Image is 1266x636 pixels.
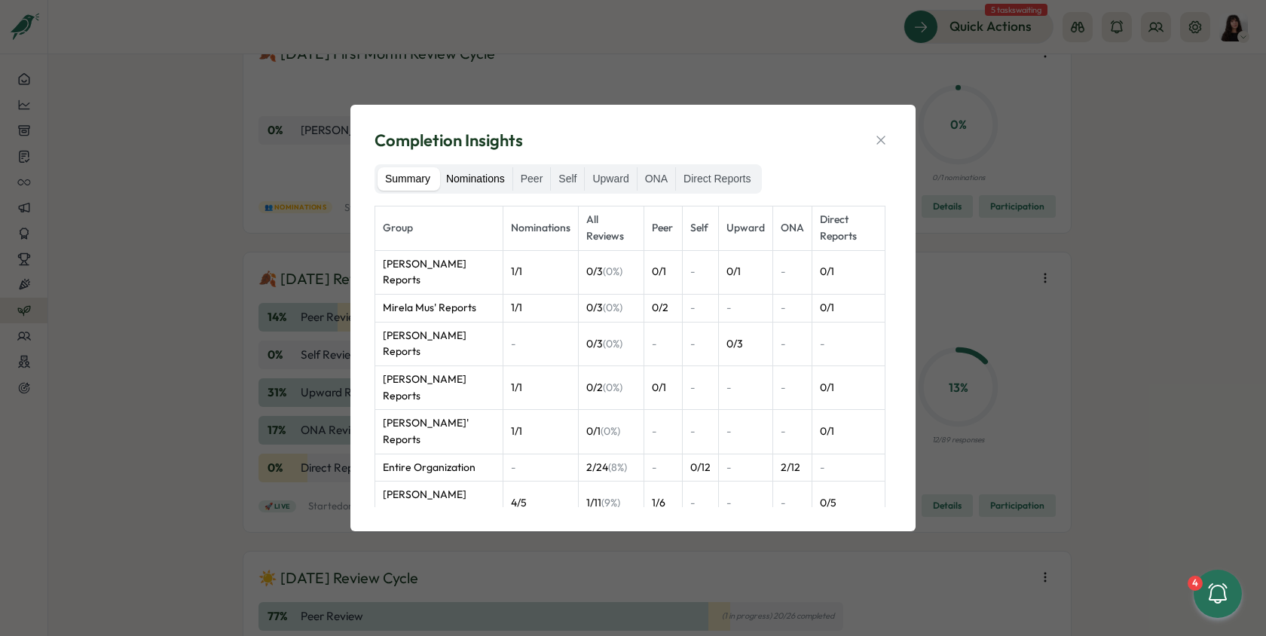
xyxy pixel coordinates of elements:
td: - [718,410,772,454]
div: 4 [1188,576,1203,591]
td: 0 / 2 [578,366,644,410]
td: [PERSON_NAME] Reports [375,250,503,294]
span: (8%) [608,460,627,474]
td: 0 / 3 [718,322,772,365]
td: - [772,366,812,410]
td: - [644,454,682,482]
span: (0%) [603,264,622,278]
td: 0 / 3 [578,322,644,365]
td: - [682,250,718,294]
label: ONA [638,167,675,191]
td: 0 / 3 [578,250,644,294]
td: - [682,322,718,365]
span: (9%) [601,496,620,509]
button: 4 [1194,570,1242,618]
th: All Reviews [578,206,644,250]
td: - [772,482,812,525]
td: 0 / 1 [812,366,885,410]
td: 0 / 1 [812,250,885,294]
td: 4 / 5 [503,482,578,525]
td: - [772,294,812,322]
td: 2 / 12 [772,454,812,482]
td: 1 / 6 [644,482,682,525]
th: Upward [718,206,772,250]
span: (0%) [603,381,622,394]
td: Entire Organization [375,454,503,482]
td: - [812,322,885,365]
label: Self [551,167,584,191]
td: - [772,250,812,294]
td: 0 / 1 [644,250,682,294]
td: 1 / 1 [503,366,578,410]
td: 0 / 3 [578,294,644,322]
td: 0 / 2 [644,294,682,322]
td: 0 / 1 [812,294,885,322]
td: 0 / 5 [812,482,885,525]
td: - [503,454,578,482]
td: [PERSON_NAME] Reports [375,482,503,525]
td: 0 / 1 [644,366,682,410]
td: 1 / 11 [578,482,644,525]
td: - [812,454,885,482]
label: Summary [378,167,438,191]
td: [PERSON_NAME] Reports [375,322,503,365]
th: Group [375,206,503,250]
th: Self [682,206,718,250]
label: Peer [513,167,551,191]
td: [PERSON_NAME] Reports [375,366,503,410]
th: Direct Reports [812,206,885,250]
td: - [682,366,718,410]
td: [PERSON_NAME]' Reports [375,410,503,454]
td: 2 / 24 [578,454,644,482]
td: - [718,294,772,322]
td: - [503,322,578,365]
td: - [644,410,682,454]
td: 0 / 12 [682,454,718,482]
td: 1 / 1 [503,294,578,322]
td: 1 / 1 [503,250,578,294]
td: - [718,366,772,410]
td: - [718,482,772,525]
span: (0%) [601,424,620,438]
td: 1 / 1 [503,410,578,454]
td: - [682,410,718,454]
span: (0%) [603,301,622,314]
span: Completion Insights [375,129,523,152]
td: - [772,322,812,365]
th: Nominations [503,206,578,250]
td: - [682,294,718,322]
th: ONA [772,206,812,250]
span: (0%) [603,337,622,350]
label: Direct Reports [676,167,758,191]
td: - [772,410,812,454]
label: Nominations [439,167,512,191]
td: - [718,454,772,482]
td: 0 / 1 [812,410,885,454]
td: - [682,482,718,525]
td: Mirela Mus' Reports [375,294,503,322]
td: - [644,322,682,365]
label: Upward [585,167,636,191]
th: Peer [644,206,682,250]
td: 0 / 1 [718,250,772,294]
td: 0 / 1 [578,410,644,454]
